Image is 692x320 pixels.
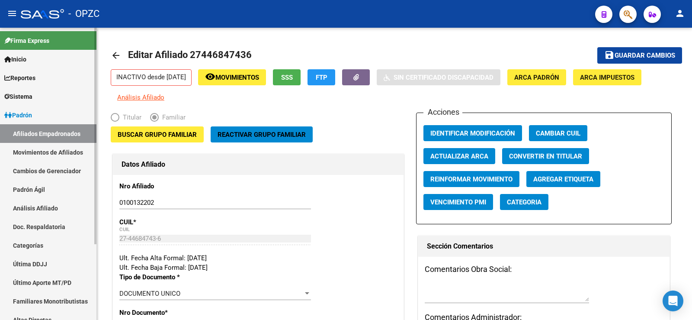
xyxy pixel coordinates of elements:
button: Agregar Etiqueta [526,171,600,187]
p: Nro Documento [119,308,203,317]
button: Reinformar Movimiento [423,171,519,187]
button: Categoria [500,194,548,210]
span: Reportes [4,73,35,83]
span: Firma Express [4,36,49,45]
mat-radio-group: Elija una opción [111,115,194,123]
span: Convertir en Titular [509,152,582,160]
button: Sin Certificado Discapacidad [377,69,500,85]
span: Padrón [4,110,32,120]
button: Identificar Modificación [423,125,522,141]
span: Sin Certificado Discapacidad [394,74,493,81]
span: DOCUMENTO UNICO [119,290,180,297]
div: Ult. Fecha Baja Formal: [DATE] [119,263,397,272]
button: Guardar cambios [597,47,682,63]
h1: Sección Comentarios [427,239,660,253]
div: Open Intercom Messenger [663,291,683,311]
button: SSS [273,69,301,85]
p: CUIL [119,217,203,227]
button: Buscar Grupo Familiar [111,126,204,142]
span: Cambiar CUIL [536,129,580,137]
mat-icon: menu [7,8,17,19]
span: Reinformar Movimiento [430,175,513,183]
h1: Datos Afiliado [122,158,395,171]
p: Tipo de Documento * [119,272,203,282]
span: ARCA Padrón [514,74,559,81]
span: Buscar Grupo Familiar [118,131,197,139]
mat-icon: person [675,8,685,19]
span: - OPZC [68,4,99,23]
span: FTP [316,74,327,81]
button: Movimientos [198,69,266,85]
p: Nro Afiliado [119,181,203,191]
span: Actualizar ARCA [430,152,488,160]
span: Análisis Afiliado [117,94,164,101]
h3: Acciones [423,106,462,118]
button: Actualizar ARCA [423,148,495,164]
button: Vencimiento PMI [423,194,493,210]
span: SSS [281,74,293,81]
div: Ult. Fecha Alta Formal: [DATE] [119,253,397,263]
span: Editar Afiliado 27446847436 [128,49,252,60]
mat-icon: save [604,50,615,60]
h3: Comentarios Obra Social: [425,263,663,275]
span: Movimientos [215,74,259,81]
span: Guardar cambios [615,52,675,60]
mat-icon: remove_red_eye [205,71,215,82]
button: Reactivar Grupo Familiar [211,126,313,142]
span: ARCA Impuestos [580,74,634,81]
mat-icon: arrow_back [111,50,121,61]
button: ARCA Impuestos [573,69,641,85]
button: Cambiar CUIL [529,125,587,141]
span: Reactivar Grupo Familiar [218,131,306,139]
span: Categoria [507,198,541,206]
span: Vencimiento PMI [430,198,486,206]
button: Convertir en Titular [502,148,589,164]
span: Identificar Modificación [430,129,515,137]
span: Titular [119,113,141,122]
button: ARCA Padrón [507,69,566,85]
p: INACTIVO desde [DATE] [111,69,192,86]
span: Familiar [159,113,186,122]
span: Agregar Etiqueta [533,175,593,183]
span: Sistema [4,92,32,101]
button: FTP [308,69,335,85]
span: Inicio [4,55,26,64]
